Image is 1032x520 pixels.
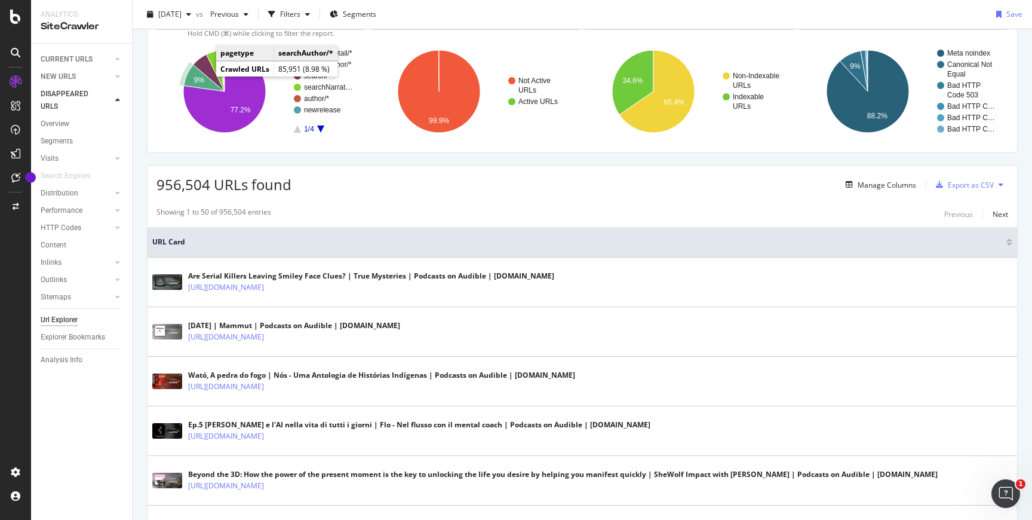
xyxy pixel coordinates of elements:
img: main image [152,274,182,290]
text: Bad HTTP C… [947,125,995,133]
a: Analysis Info [41,354,124,366]
div: Inlinks [41,256,62,269]
div: Wató, A pedra do fogo | Nós - Uma Antologia de Histórias Indígenas | Podcasts on Audible | [DOMAI... [188,370,575,381]
svg: A chart. [371,39,579,143]
button: Segments [325,5,381,24]
a: NEW URLS [41,71,112,83]
div: Filters [280,9,300,19]
text: Indexable [733,93,764,101]
text: 77.2% [231,106,251,114]
img: main image [152,423,182,439]
div: A chart. [800,39,1008,143]
text: author/* [304,94,329,103]
div: Export as CSV [948,180,994,190]
svg: A chart. [156,39,365,143]
a: Distribution [41,187,112,200]
text: 65.4% [664,98,684,106]
div: CURRENT URLS [41,53,93,66]
div: Segments [41,135,73,148]
td: pagetype [216,45,274,61]
a: Overview [41,118,124,130]
div: Outlinks [41,274,67,286]
div: Sitemaps [41,291,71,304]
span: Segments [343,9,376,19]
a: CURRENT URLS [41,53,112,66]
img: main image [152,374,182,389]
a: Performance [41,204,112,217]
text: newrelease [304,106,341,114]
text: Active URLs [518,97,558,106]
button: Manage Columns [841,178,916,192]
div: Url Explorer [41,314,78,326]
a: [URL][DOMAIN_NAME] [188,331,264,343]
div: NEW URLS [41,71,76,83]
div: Analysis Info [41,354,82,366]
text: Meta noindex [947,49,990,57]
div: Previous [944,209,973,219]
td: searchAuthor/* [274,45,338,61]
div: Are Serial Killers Leaving Smiley Face Clues? | True Mysteries | Podcasts on Audible | [DOMAIN_NAME] [188,271,554,282]
button: [DATE] [142,5,196,24]
span: URL Card [152,237,1003,247]
div: DISAPPEARED URLS [41,88,101,113]
span: vs [196,9,205,19]
text: Bad HTTP C… [947,114,995,122]
div: Tooltip anchor [25,172,36,183]
text: Equal [947,70,966,78]
text: 1/4 [304,125,314,133]
a: DISAPPEARED URLS [41,88,112,113]
div: Explorer Bookmarks [41,331,105,344]
a: Inlinks [41,256,112,269]
div: Visits [41,152,59,165]
a: [URL][DOMAIN_NAME] [188,430,264,442]
div: Distribution [41,187,78,200]
text: search/* [304,72,330,80]
span: 956,504 URLs found [156,175,291,194]
a: HTTP Codes [41,222,112,234]
text: URLs [518,86,536,94]
a: Search Engines [41,170,102,182]
a: [URL][DOMAIN_NAME] [188,480,264,492]
div: Ep.5 [PERSON_NAME] e l'AI nella vita di tutti i giorni | Flo - Nel flusso con il mental coach | P... [188,420,650,430]
div: Next [993,209,1008,219]
div: HTTP Codes [41,222,81,234]
div: Content [41,239,66,252]
td: 85,951 (8.98 %) [274,62,338,77]
text: 88.2% [867,112,887,120]
td: Crawled URLs [216,62,274,77]
div: [DATE] | Mammut | Podcasts on Audible | [DOMAIN_NAME] [188,320,400,331]
text: 9% [194,76,205,84]
div: Analytics [41,10,122,20]
span: Hold CMD (⌘) while clicking to filter the report. [188,29,334,38]
button: Filters [263,5,315,24]
a: Url Explorer [41,314,124,326]
svg: A chart. [585,39,794,143]
text: Code 503 [947,91,978,99]
text: Canonical Not [947,60,993,69]
div: Performance [41,204,82,217]
img: main image [152,473,182,488]
iframe: Intercom live chat [991,479,1020,508]
text: Bad HTTP [947,81,981,90]
button: Previous [944,207,973,221]
div: Overview [41,118,69,130]
text: 9% [850,62,861,71]
text: 99.9% [429,117,449,125]
text: URLs [733,81,751,90]
a: Sitemaps [41,291,112,304]
a: Content [41,239,124,252]
text: 34.6% [622,77,643,85]
span: 2025 Aug. 2nd [158,9,182,19]
a: [URL][DOMAIN_NAME] [188,282,264,293]
span: 1 [1016,479,1025,489]
div: Save [1006,9,1022,19]
a: Outlinks [41,274,112,286]
text: Bad HTTP C… [947,102,995,111]
text: searchNarrat… [304,83,352,91]
a: Segments [41,135,124,148]
a: [URL][DOMAIN_NAME] [188,381,264,393]
a: Visits [41,152,112,165]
